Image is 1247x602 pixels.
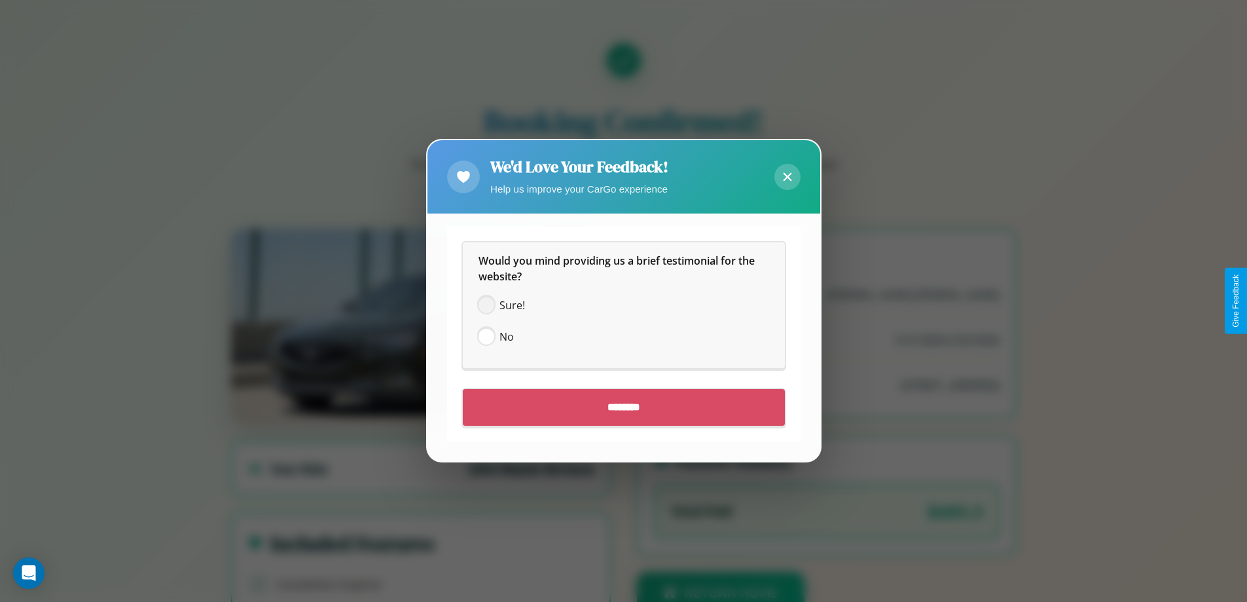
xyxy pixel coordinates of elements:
[499,298,525,314] span: Sure!
[1231,274,1240,328] div: Give Feedback
[479,254,757,284] span: Would you mind providing us a brief testimonial for the website?
[490,180,668,198] p: Help us improve your CarGo experience
[13,557,45,589] div: Open Intercom Messenger
[499,329,514,345] span: No
[490,156,668,178] h2: We'd Love Your Feedback!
